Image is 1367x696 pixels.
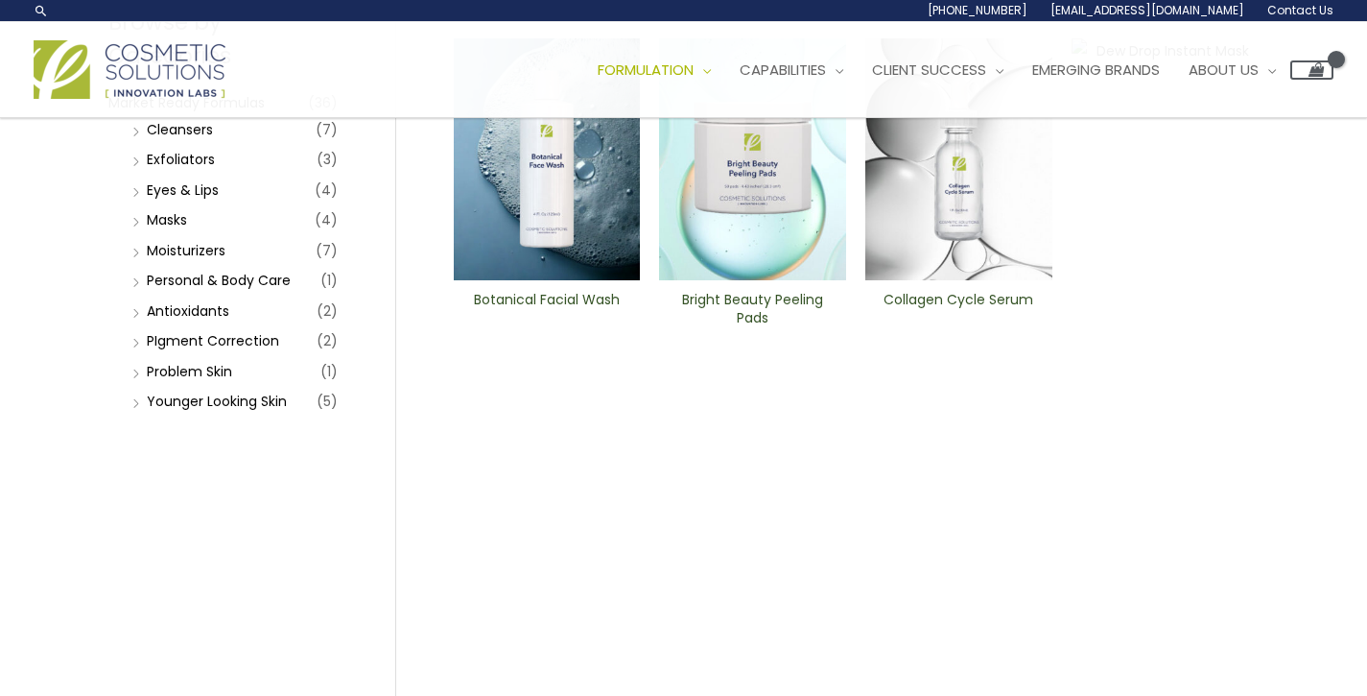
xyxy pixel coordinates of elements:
span: (2) [317,327,338,354]
span: (4) [315,177,338,204]
a: Younger Looking Skin [147,392,287,411]
a: Antioxidants [147,301,229,321]
a: Capabilities [725,41,858,99]
span: [PHONE_NUMBER] [928,2,1027,18]
img: Cosmetic Solutions Logo [34,40,225,99]
a: Moisturizers [147,241,225,260]
span: Client Success [872,60,986,80]
a: Cleansers [147,120,213,139]
span: (7) [316,237,338,264]
a: View Shopping Cart, empty [1290,60,1333,80]
a: Masks [147,210,187,229]
span: (1) [320,358,338,385]
img: Bright Beauty Peeling Pads [659,38,846,280]
span: [EMAIL_ADDRESS][DOMAIN_NAME] [1050,2,1244,18]
span: Formulation [598,60,694,80]
span: (2) [317,298,338,324]
h2: Botanical Facial Wash [469,291,624,327]
span: Emerging Brands [1032,60,1160,80]
img: Collagen Cycle Serum [865,38,1052,280]
img: Botanical Facial Wash [454,38,641,280]
a: About Us [1174,41,1290,99]
span: (7) [316,116,338,143]
a: Problem Skin [147,362,232,381]
h2: Bright Beauty Peeling Pads [675,291,830,327]
a: Search icon link [34,3,49,18]
a: Collagen Cycle Serum [882,291,1036,334]
span: Contact Us [1267,2,1333,18]
h2: Collagen Cycle Serum [882,291,1036,327]
a: Formulation [583,41,725,99]
nav: Site Navigation [569,41,1333,99]
a: Bright Beauty Peeling Pads [675,291,830,334]
a: Exfoliators [147,150,215,169]
a: Client Success [858,41,1018,99]
span: (1) [320,267,338,294]
a: Emerging Brands [1018,41,1174,99]
span: About Us [1189,60,1259,80]
a: Personal & Body Care [147,271,291,290]
a: Eyes & Lips [147,180,219,200]
a: Botanical Facial Wash [469,291,624,334]
span: (4) [315,206,338,233]
span: (3) [317,146,338,173]
a: PIgment Correction [147,331,279,350]
span: Capabilities [740,60,826,80]
span: (5) [317,388,338,415]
